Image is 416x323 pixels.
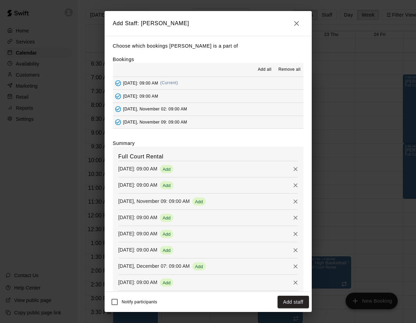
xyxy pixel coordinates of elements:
button: Added - Collect Payment [113,117,123,127]
span: Add [160,167,173,172]
p: [DATE], November 09: 09:00 AM [118,198,190,205]
span: (Current) [160,80,178,85]
span: [DATE]: 09:00 AM [123,94,158,98]
button: Added - Collect Payment[DATE]: 09:00 AM(Current) [113,77,303,90]
span: Add [160,215,173,221]
label: Bookings [113,57,134,62]
button: Add staff [278,296,309,309]
button: Remove [290,245,301,255]
button: Remove all [275,64,303,75]
span: [DATE]: 09:00 AM [123,80,158,85]
p: [DATE]: 09:00 AM [118,165,157,172]
p: [DATE], December 07: 09:00 AM [118,263,190,270]
label: Summary [113,140,135,147]
h6: Full Court Rental [118,152,298,161]
span: Notify participants [122,300,157,304]
span: Add [192,264,206,269]
button: Remove [290,277,301,288]
span: Add all [258,66,272,73]
span: [DATE], November 09: 09:00 AM [123,119,187,124]
span: Add [160,232,173,237]
button: Added - Collect Payment[DATE], November 02: 09:00 AM [113,103,303,116]
button: Remove [290,196,301,207]
button: Add all [253,64,275,75]
button: Added - Collect Payment[DATE], November 09: 09:00 AM [113,116,303,129]
h2: Add Staff: [PERSON_NAME] [105,11,312,36]
p: [DATE]: 09:00 AM [118,246,157,253]
button: Remove [290,213,301,223]
button: Added - Collect Payment[DATE]: 09:00 AM [113,90,303,102]
p: [DATE]: 09:00 AM [118,230,157,237]
p: [DATE]: 09:00 AM [118,182,157,188]
span: Add [160,280,173,285]
p: [DATE]: 09:00 AM [118,214,157,221]
button: Remove [290,180,301,190]
button: Added - Collect Payment [113,104,123,114]
span: Remove all [278,66,300,73]
span: Add [160,248,173,253]
p: Choose which bookings [PERSON_NAME] is a part of [113,42,303,50]
button: Remove [290,164,301,174]
button: Added - Collect Payment [113,78,123,88]
p: [DATE]: 09:00 AM [118,279,157,286]
button: Added - Collect Payment [113,91,123,101]
button: Remove [290,261,301,272]
button: Remove [290,229,301,239]
span: [DATE], November 02: 09:00 AM [123,107,187,111]
span: Add [160,183,173,188]
span: Add [192,199,206,204]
